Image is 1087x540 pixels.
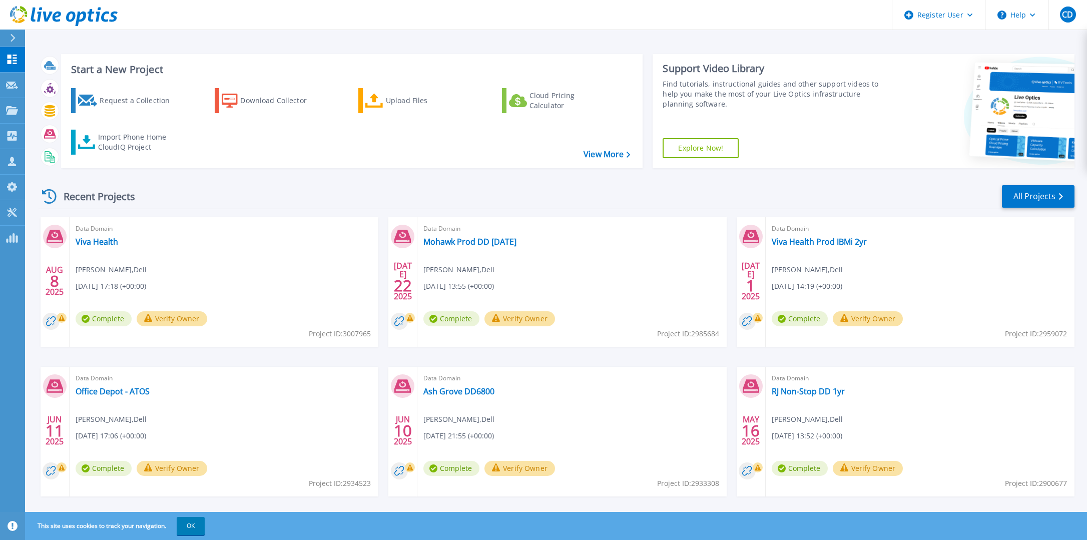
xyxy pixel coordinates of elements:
span: 1 [746,281,755,290]
span: 16 [742,426,760,435]
div: JUN 2025 [45,412,64,449]
div: JUN 2025 [393,412,412,449]
button: Verify Owner [484,461,555,476]
a: View More [584,150,630,159]
span: [PERSON_NAME] , Dell [423,414,494,425]
span: Complete [423,311,479,326]
span: [PERSON_NAME] , Dell [76,264,147,275]
div: [DATE] 2025 [393,263,412,299]
span: Data Domain [76,223,372,234]
div: [DATE] 2025 [741,263,760,299]
a: Explore Now! [663,138,739,158]
span: 11 [46,426,64,435]
span: Data Domain [423,373,720,384]
div: Import Phone Home CloudIQ Project [98,132,176,152]
h3: Start a New Project [71,64,630,75]
span: Data Domain [76,373,372,384]
a: Download Collector [215,88,326,113]
a: All Projects [1002,185,1074,208]
a: Upload Files [358,88,470,113]
div: Download Collector [240,91,320,111]
span: Complete [76,311,132,326]
span: [DATE] 17:18 (+00:00) [76,281,146,292]
span: [PERSON_NAME] , Dell [772,414,843,425]
button: Verify Owner [137,311,207,326]
div: Recent Projects [39,184,149,209]
span: 8 [50,277,59,285]
a: Viva Health [76,237,118,247]
span: 10 [394,426,412,435]
span: Project ID: 2900677 [1005,478,1067,489]
span: [PERSON_NAME] , Dell [76,414,147,425]
span: [DATE] 17:06 (+00:00) [76,430,146,441]
span: [DATE] 13:52 (+00:00) [772,430,842,441]
span: Complete [772,461,828,476]
button: Verify Owner [833,311,903,326]
span: Project ID: 3007965 [309,328,371,339]
span: CD [1062,11,1073,19]
a: Cloud Pricing Calculator [502,88,614,113]
span: Project ID: 2959072 [1005,328,1067,339]
span: [DATE] 13:55 (+00:00) [423,281,494,292]
span: [PERSON_NAME] , Dell [423,264,494,275]
div: Support Video Library [663,62,879,75]
a: Ash Grove DD6800 [423,386,494,396]
div: AUG 2025 [45,263,64,299]
span: Complete [76,461,132,476]
span: This site uses cookies to track your navigation. [28,517,205,535]
div: Request a Collection [100,91,180,111]
a: Request a Collection [71,88,183,113]
button: OK [177,517,205,535]
span: Complete [772,311,828,326]
button: Verify Owner [484,311,555,326]
span: Data Domain [772,223,1068,234]
span: [PERSON_NAME] , Dell [772,264,843,275]
span: Project ID: 2934523 [309,478,371,489]
button: Verify Owner [833,461,903,476]
span: Data Domain [423,223,720,234]
span: Project ID: 2985684 [657,328,719,339]
a: Mohawk Prod DD [DATE] [423,237,516,247]
span: Project ID: 2933308 [657,478,719,489]
div: Cloud Pricing Calculator [529,91,610,111]
a: Office Depot - ATOS [76,386,150,396]
button: Verify Owner [137,461,207,476]
div: MAY 2025 [741,412,760,449]
div: Upload Files [386,91,466,111]
a: RJ Non-Stop DD 1yr [772,386,845,396]
span: [DATE] 21:55 (+00:00) [423,430,494,441]
a: Viva Health Prod IBMi 2yr [772,237,867,247]
span: 22 [394,281,412,290]
div: Find tutorials, instructional guides and other support videos to help you make the most of your L... [663,79,879,109]
span: Data Domain [772,373,1068,384]
span: [DATE] 14:19 (+00:00) [772,281,842,292]
span: Complete [423,461,479,476]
